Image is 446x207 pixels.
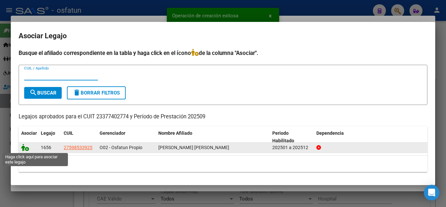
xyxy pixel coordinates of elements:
[73,90,120,96] span: Borrar Filtros
[19,30,427,42] h2: Asociar Legajo
[73,89,81,96] mat-icon: delete
[424,185,439,200] div: Open Intercom Messenger
[314,126,428,148] datatable-header-cell: Dependencia
[272,144,311,151] div: 202501 a 202512
[158,130,192,136] span: Nombre Afiliado
[100,145,142,150] span: O02 - Osfatun Propio
[41,130,55,136] span: Legajo
[100,130,125,136] span: Gerenciador
[272,130,294,143] span: Periodo Habilitado
[270,126,314,148] datatable-header-cell: Periodo Habilitado
[61,126,97,148] datatable-header-cell: CUIL
[21,130,37,136] span: Asociar
[41,145,51,150] span: 1656
[156,126,270,148] datatable-header-cell: Nombre Afiliado
[64,145,92,150] span: 27598533925
[19,113,427,121] p: Legajos aprobados para el CUIT 23377402774 y Período de Prestación 202509
[158,145,229,150] span: GALLARDO DEOTO JOAQUIN ESTEBAN
[64,130,73,136] span: CUIL
[97,126,156,148] datatable-header-cell: Gerenciador
[24,87,62,99] button: Buscar
[316,130,344,136] span: Dependencia
[19,156,427,172] div: 1 registros
[38,126,61,148] datatable-header-cell: Legajo
[67,86,126,99] button: Borrar Filtros
[29,90,56,96] span: Buscar
[19,49,427,57] h4: Busque el afiliado correspondiente en la tabla y haga click en el ícono de la columna "Asociar".
[19,126,38,148] datatable-header-cell: Asociar
[29,89,37,96] mat-icon: search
